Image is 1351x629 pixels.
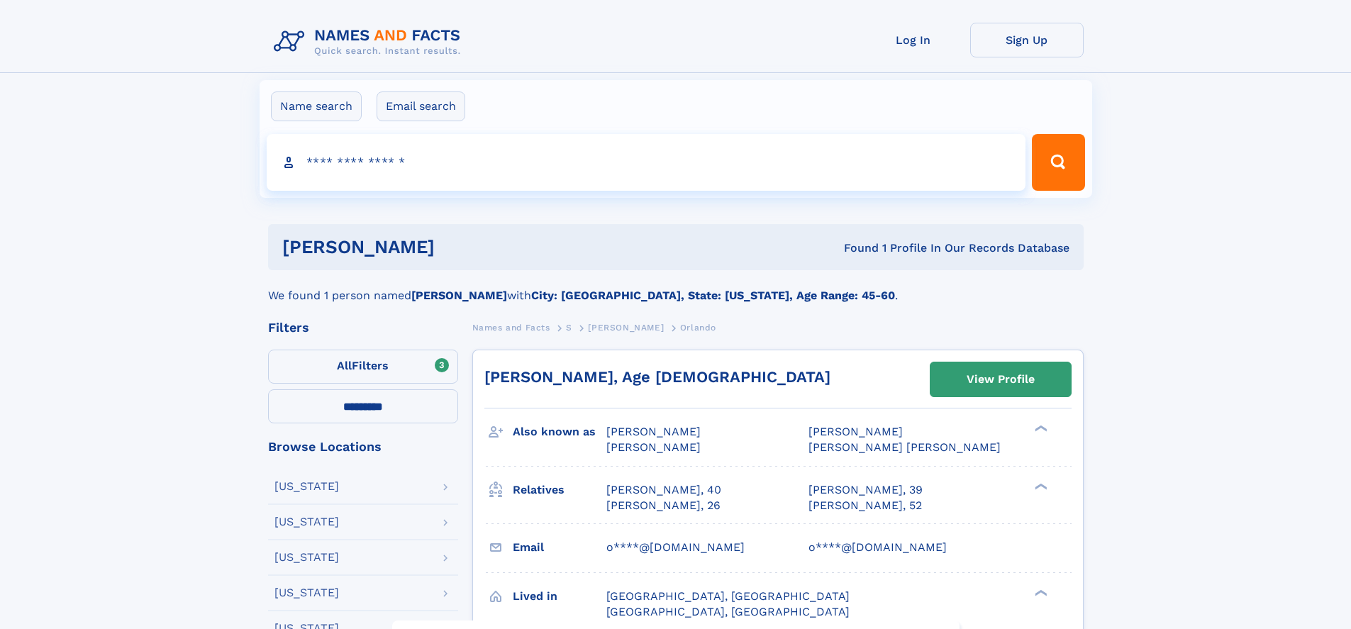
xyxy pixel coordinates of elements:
[930,362,1071,396] a: View Profile
[808,425,903,438] span: [PERSON_NAME]
[680,323,716,333] span: Orlando
[808,440,1001,454] span: [PERSON_NAME] [PERSON_NAME]
[513,420,606,444] h3: Also known as
[271,91,362,121] label: Name search
[857,23,970,57] a: Log In
[268,350,458,384] label: Filters
[606,605,850,618] span: [GEOGRAPHIC_DATA], [GEOGRAPHIC_DATA]
[268,23,472,61] img: Logo Names and Facts
[513,478,606,502] h3: Relatives
[472,318,550,336] a: Names and Facts
[808,498,922,513] a: [PERSON_NAME], 52
[484,368,830,386] a: [PERSON_NAME], Age [DEMOGRAPHIC_DATA]
[566,323,572,333] span: S
[566,318,572,336] a: S
[267,134,1026,191] input: search input
[274,552,339,563] div: [US_STATE]
[513,535,606,560] h3: Email
[970,23,1084,57] a: Sign Up
[531,289,895,302] b: City: [GEOGRAPHIC_DATA], State: [US_STATE], Age Range: 45-60
[606,425,701,438] span: [PERSON_NAME]
[268,270,1084,304] div: We found 1 person named with .
[606,589,850,603] span: [GEOGRAPHIC_DATA], [GEOGRAPHIC_DATA]
[274,481,339,492] div: [US_STATE]
[606,440,701,454] span: [PERSON_NAME]
[1031,588,1048,597] div: ❯
[588,318,664,336] a: [PERSON_NAME]
[967,363,1035,396] div: View Profile
[606,498,721,513] a: [PERSON_NAME], 26
[337,359,352,372] span: All
[1031,482,1048,491] div: ❯
[1031,424,1048,433] div: ❯
[606,482,721,498] a: [PERSON_NAME], 40
[268,440,458,453] div: Browse Locations
[268,321,458,334] div: Filters
[639,240,1069,256] div: Found 1 Profile In Our Records Database
[513,584,606,608] h3: Lived in
[588,323,664,333] span: [PERSON_NAME]
[282,238,640,256] h1: [PERSON_NAME]
[274,516,339,528] div: [US_STATE]
[377,91,465,121] label: Email search
[411,289,507,302] b: [PERSON_NAME]
[1032,134,1084,191] button: Search Button
[808,482,923,498] a: [PERSON_NAME], 39
[274,587,339,599] div: [US_STATE]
